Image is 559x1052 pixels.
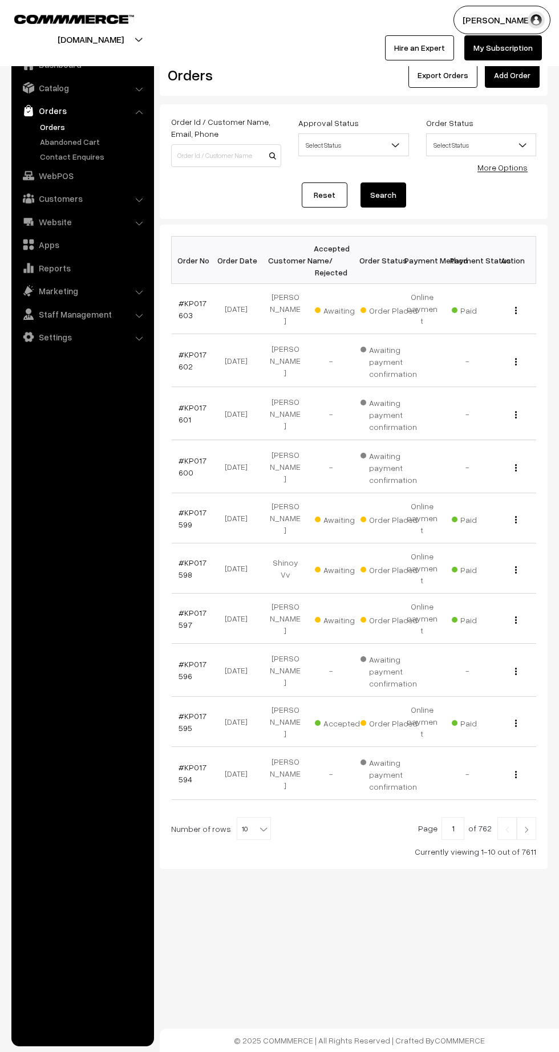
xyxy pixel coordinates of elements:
[453,6,550,34] button: [PERSON_NAME]
[360,651,418,689] span: Awaiting payment confirmation
[452,611,509,626] span: Paid
[445,440,491,493] td: -
[399,697,445,747] td: Online payment
[14,234,150,255] a: Apps
[360,182,406,208] button: Search
[217,387,262,440] td: [DATE]
[515,566,517,574] img: Menu
[399,543,445,594] td: Online payment
[385,35,454,60] a: Hire an Expert
[160,1029,559,1052] footer: © 2025 COMMMERCE | All Rights Reserved | Crafted By
[14,11,114,25] a: COMMMERCE
[360,447,418,486] span: Awaiting payment confirmation
[217,543,262,594] td: [DATE]
[217,237,262,284] th: Order Date
[399,594,445,644] td: Online payment
[179,659,206,681] a: #KP017596
[426,133,536,156] span: Select Status
[452,714,509,729] span: Paid
[217,493,262,543] td: [DATE]
[308,387,354,440] td: -
[315,302,372,316] span: Awaiting
[315,511,372,526] span: Awaiting
[14,165,150,186] a: WebPOS
[360,714,418,729] span: Order Placed
[308,334,354,387] td: -
[179,350,206,371] a: #KP017602
[515,464,517,472] img: Menu
[298,117,359,129] label: Approval Status
[315,611,372,626] span: Awaiting
[262,644,308,697] td: [PERSON_NAME]
[515,307,517,314] img: Menu
[515,411,517,419] img: Menu
[515,720,517,727] img: Menu
[360,341,418,380] span: Awaiting payment confirmation
[426,117,473,129] label: Order Status
[515,358,517,365] img: Menu
[217,284,262,334] td: [DATE]
[37,121,150,133] a: Orders
[14,327,150,347] a: Settings
[18,25,164,54] button: [DOMAIN_NAME]
[14,281,150,301] a: Marketing
[491,237,536,284] th: Action
[360,511,418,526] span: Order Placed
[308,440,354,493] td: -
[308,644,354,697] td: -
[262,284,308,334] td: [PERSON_NAME]
[179,762,206,784] a: #KP017594
[452,302,509,316] span: Paid
[237,818,270,840] span: 10
[37,136,150,148] a: Abandoned Cart
[360,754,418,793] span: Awaiting payment confirmation
[262,237,308,284] th: Customer Name
[14,100,150,121] a: Orders
[14,258,150,278] a: Reports
[399,237,445,284] th: Payment Method
[418,823,438,833] span: Page
[435,1035,485,1045] a: COMMMERCE
[308,237,354,284] th: Accepted / Rejected
[262,493,308,543] td: [PERSON_NAME]
[445,747,491,800] td: -
[515,616,517,624] img: Menu
[515,668,517,675] img: Menu
[445,237,491,284] th: Payment Status
[399,493,445,543] td: Online payment
[179,608,206,629] a: #KP017597
[445,387,491,440] td: -
[515,516,517,523] img: Menu
[521,826,532,833] img: Right
[171,846,536,858] div: Currently viewing 1-10 out of 7611
[14,212,150,232] a: Website
[14,188,150,209] a: Customers
[168,66,280,84] h2: Orders
[485,63,540,88] a: Add Order
[171,116,281,140] label: Order Id / Customer Name, Email, Phone
[515,771,517,778] img: Menu
[262,697,308,747] td: [PERSON_NAME]
[445,644,491,697] td: -
[262,543,308,594] td: Shinoy Vv
[302,182,347,208] a: Reset
[171,823,231,835] span: Number of rows
[445,334,491,387] td: -
[298,133,408,156] span: Select Status
[262,387,308,440] td: [PERSON_NAME]
[217,747,262,800] td: [DATE]
[315,714,372,729] span: Accepted
[179,507,206,529] a: #KP017599
[237,817,271,840] span: 10
[217,334,262,387] td: [DATE]
[179,558,206,579] a: #KP017598
[452,511,509,526] span: Paid
[502,826,512,833] img: Left
[464,35,542,60] a: My Subscription
[315,561,372,576] span: Awaiting
[179,298,206,320] a: #KP017603
[179,403,206,424] a: #KP017601
[468,823,492,833] span: of 762
[217,644,262,697] td: [DATE]
[360,611,418,626] span: Order Placed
